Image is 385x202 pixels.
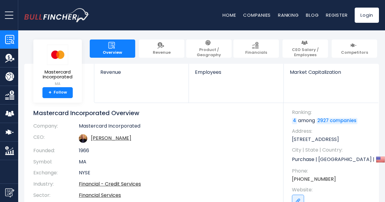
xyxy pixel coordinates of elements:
[33,132,79,145] th: CEO:
[186,39,232,58] a: Product / Geography
[292,176,336,183] a: [PHONE_NUMBER]
[38,81,77,87] small: MA
[49,90,52,95] strong: +
[332,39,377,58] a: Competitors
[94,64,189,85] a: Revenue
[292,109,373,116] span: Ranking:
[153,50,171,55] span: Revenue
[33,145,79,156] th: Founded:
[103,50,122,55] span: Overview
[38,44,77,87] a: Mastercard Incorporated MA
[292,136,373,143] p: [STREET_ADDRESS]
[195,69,277,75] span: Employees
[91,135,131,142] a: ceo
[233,39,279,58] a: Financials
[33,123,79,132] th: Company:
[245,50,267,55] span: Financials
[79,156,274,168] td: MA
[100,69,182,75] span: Revenue
[33,179,79,190] th: Industry:
[292,187,373,193] span: Website:
[189,47,229,58] span: Product / Geography
[286,47,325,58] span: CEO Salary / Employees
[42,87,73,98] a: +Follow
[79,180,141,187] a: Financial - Credit Services
[283,39,328,58] a: CEO Salary / Employees
[79,167,274,179] td: NYSE
[306,12,319,18] a: Blog
[79,123,274,132] td: Mastercard Incorporated
[284,64,378,85] a: Market Capitalization
[90,39,135,58] a: Overview
[355,8,379,23] a: Login
[341,50,368,55] span: Competitors
[223,12,236,18] a: Home
[189,64,283,85] a: Employees
[79,145,274,156] td: 1966
[243,12,271,18] a: Companies
[33,190,79,201] th: Sector:
[278,12,299,18] a: Ranking
[292,128,373,135] span: Address:
[139,39,184,58] a: Revenue
[292,117,373,124] p: among
[33,109,274,117] h1: Mastercard Incorporated Overview
[33,167,79,179] th: Exchange:
[292,155,373,164] p: Purchase | [GEOGRAPHIC_DATA] | US
[33,156,79,168] th: Symbol:
[292,168,373,174] span: Phone:
[290,69,372,75] span: Market Capitalization
[38,70,77,80] span: Mastercard Incorporated
[79,134,87,143] img: michael-miebach.jpg
[79,192,121,199] a: Financial Services
[316,118,357,124] a: 2927 companies
[292,147,373,153] span: City | State | Country:
[24,8,89,22] img: bullfincher logo
[292,118,297,124] a: 4
[24,8,89,22] a: Go to homepage
[326,12,347,18] a: Register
